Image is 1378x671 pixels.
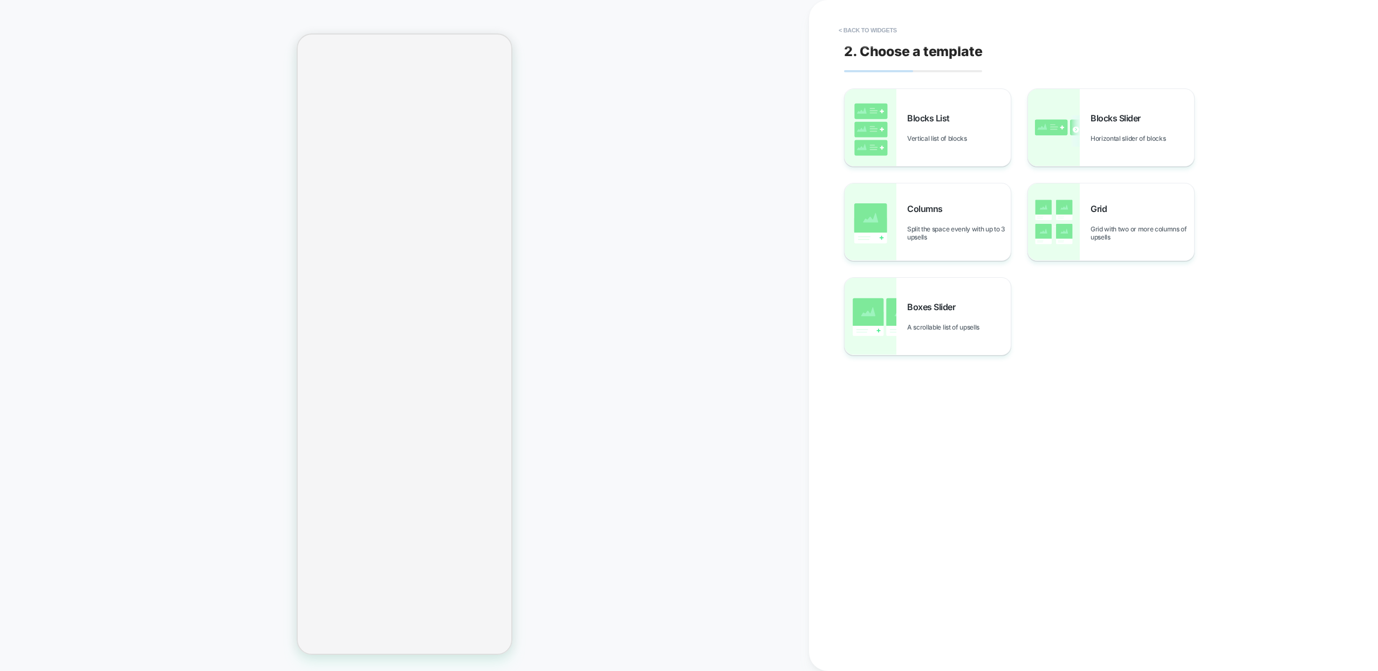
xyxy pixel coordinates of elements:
[907,225,1011,241] span: Split the space evenly with up to 3 upsells
[418,8,460,25] span: Theme: MAIN
[1091,225,1194,241] span: Grid with two or more columns of upsells
[1091,203,1112,214] span: Grid
[833,22,902,39] button: < Back to widgets
[907,323,985,331] span: A scrollable list of upsells
[907,113,955,124] span: Blocks List
[907,134,972,142] span: Vertical list of blocks
[844,43,983,59] span: 2. Choose a template
[907,203,948,214] span: Columns
[907,302,961,312] span: Boxes Slider
[366,8,396,25] span: HOMEPAGE
[1091,134,1171,142] span: Horizontal slider of blocks
[1091,113,1146,124] span: Blocks Slider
